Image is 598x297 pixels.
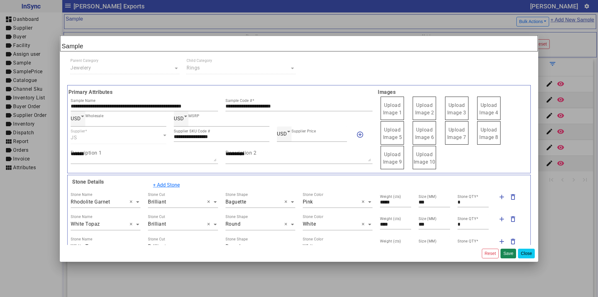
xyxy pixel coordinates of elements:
div: Stone Name [71,214,92,220]
mat-label: Supplier [71,129,85,133]
span: Upload Image 6 [415,127,434,140]
span: Upload Image 3 [447,102,466,116]
span: Upload Image 7 [447,127,466,140]
b: Images [376,89,531,96]
span: Clear all [207,243,212,250]
mat-icon: delete_outline [509,238,517,245]
div: Stone Color [303,192,323,197]
div: Stone Name [71,236,92,242]
div: Parent Category [70,58,98,64]
span: USD [277,131,287,137]
mat-label: Sample Code # [225,98,252,103]
h2: Sample [60,36,538,51]
button: + Add Stone [149,179,184,191]
span: Upload Image 1 [383,102,402,116]
mat-icon: delete_outline [509,193,517,201]
b: Primary Attributes [67,89,376,96]
span: Clear all [130,243,135,250]
span: Clear all [362,198,367,206]
mat-label: MSRP [188,114,199,118]
mat-label: Stone QTY [458,217,476,221]
div: Child Category [187,58,212,64]
mat-label: Supplier Price [292,129,316,133]
mat-label: Weight (cts) [380,217,401,221]
span: Upload Image 10 [414,151,435,165]
span: Clear all [284,243,290,250]
mat-icon: add_circle_outline [356,131,364,138]
b: Stone Details [71,179,104,185]
span: Clear all [362,243,367,250]
mat-label: Wholesale [85,114,103,118]
mat-label: Size (MM) [419,194,437,199]
div: Stone Name [71,192,92,197]
span: Upload Image 2 [415,102,434,116]
button: Save [501,249,516,258]
span: Upload Image 8 [479,127,498,140]
div: Stone Cut [148,192,165,197]
div: Stone Cut [148,236,165,242]
mat-label: Sample Name [71,98,95,103]
mat-icon: add [498,215,505,223]
span: Upload Image 5 [383,127,402,140]
span: Clear all [130,198,135,206]
mat-label: Supplier SKU Code # [174,129,210,133]
div: Stone Color [303,236,323,242]
div: Stone Shape [225,214,248,220]
mat-label: Description 2 [225,150,257,156]
span: USD [174,116,184,122]
mat-icon: delete_outline [509,215,517,223]
button: Close [518,249,535,258]
span: Clear all [207,221,212,228]
mat-label: Description 1 [71,150,102,156]
mat-label: Weight (cts) [380,239,401,243]
span: Clear all [284,198,290,206]
span: USD [71,116,81,122]
div: Stone Cut [148,214,165,220]
span: Upload Image 9 [383,151,402,165]
mat-icon: add [498,238,505,245]
mat-label: Size (MM) [419,217,437,221]
span: Clear all [362,221,367,228]
div: Stone Shape [225,236,248,242]
span: Clear all [207,198,212,206]
mat-label: Size (MM) [419,239,437,243]
div: Stone Color [303,214,323,220]
span: Clear all [284,221,290,228]
mat-label: Stone QTY [458,239,476,243]
span: Clear all [130,221,135,228]
mat-label: Stone QTY [458,194,476,199]
mat-label: Weight (cts) [380,194,401,199]
span: Upload Image 4 [479,102,498,116]
mat-icon: add [498,193,505,201]
div: Stone Shape [225,192,248,197]
button: Reset [482,249,499,258]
